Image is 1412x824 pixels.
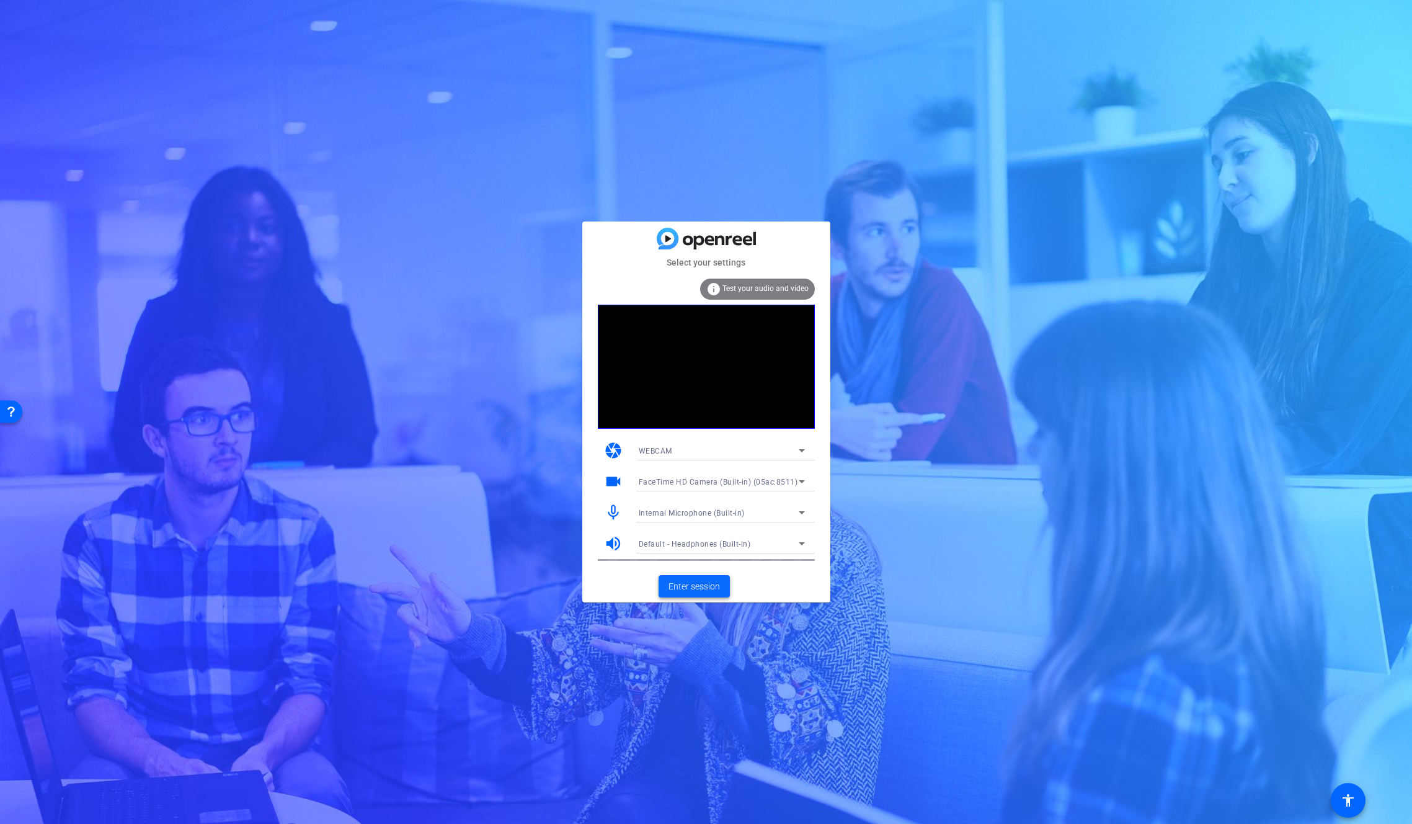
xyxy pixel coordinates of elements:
mat-icon: accessibility [1341,793,1356,808]
img: blue-gradient.svg [657,228,756,249]
mat-icon: videocam [604,472,623,491]
mat-icon: mic_none [604,503,623,522]
span: Default - Headphones (Built-in) [639,540,751,549]
span: FaceTime HD Camera (Built-in) (05ac:8511) [639,478,798,486]
mat-icon: volume_up [604,534,623,553]
button: Enter session [659,575,730,598]
span: WEBCAM [639,447,672,455]
mat-card-subtitle: Select your settings [582,256,830,269]
span: Enter session [668,580,720,593]
span: Test your audio and video [722,284,809,293]
mat-icon: info [706,282,721,297]
mat-icon: camera [604,441,623,460]
span: Internal Microphone (Built-in) [639,509,745,517]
